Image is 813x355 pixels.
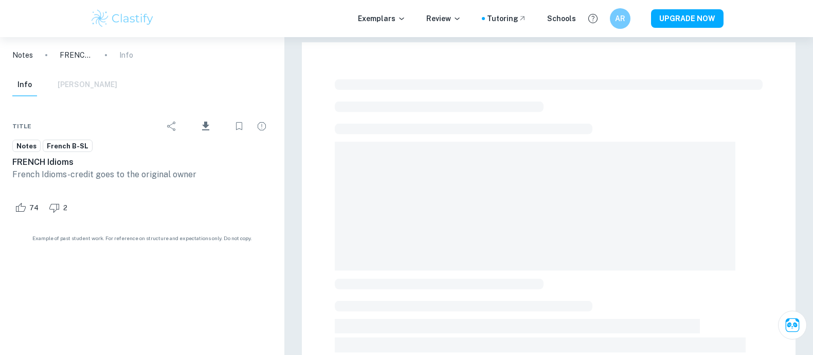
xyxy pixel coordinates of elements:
[119,49,133,61] p: Info
[43,140,93,153] a: French B-SL
[358,13,406,24] p: Exemplars
[24,203,44,213] span: 74
[614,13,626,24] h6: AR
[426,13,461,24] p: Review
[43,141,92,151] span: French B-SL
[610,8,630,29] button: AR
[184,113,227,140] div: Download
[12,74,37,96] button: Info
[651,9,724,28] button: UPGRADE NOW
[12,122,31,131] span: Title
[778,311,807,340] button: Ask Clai
[60,49,93,61] p: FRENCH Idioms
[12,156,272,168] h6: FRENCH Idioms
[12,234,272,242] span: Example of past student work. For reference on structure and expectations only. Do not copy.
[251,116,272,137] div: Report issue
[12,199,44,216] div: Like
[12,49,33,61] a: Notes
[58,203,73,213] span: 2
[13,141,40,151] span: Notes
[46,199,73,216] div: Dislike
[229,116,249,137] div: Bookmark
[584,10,602,27] button: Help and Feedback
[487,13,527,24] a: Tutoring
[547,13,576,24] a: Schools
[12,168,272,181] p: French Idioms-credit goes to the original owner
[12,140,41,153] a: Notes
[90,8,155,29] img: Clastify logo
[161,116,182,137] div: Share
